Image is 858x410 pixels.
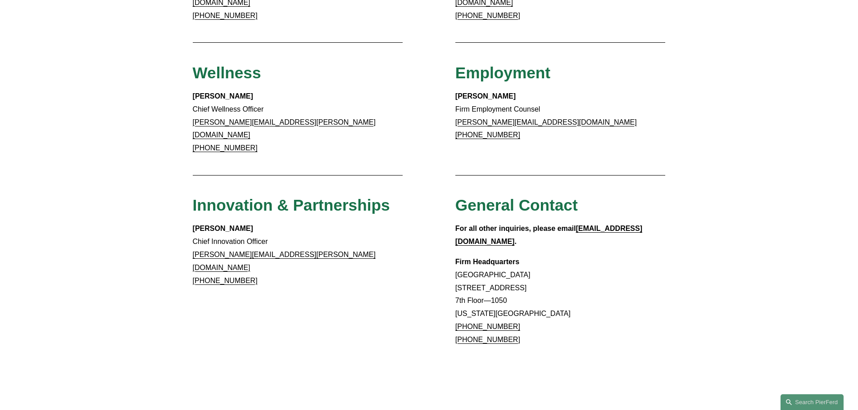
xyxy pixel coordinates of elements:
[193,144,258,152] a: [PHONE_NUMBER]
[193,118,376,139] a: [PERSON_NAME][EMAIL_ADDRESS][PERSON_NAME][DOMAIN_NAME]
[514,238,516,245] strong: .
[781,394,844,410] a: Search this site
[455,323,520,330] a: [PHONE_NUMBER]
[455,92,516,100] strong: [PERSON_NAME]
[455,256,666,347] p: [GEOGRAPHIC_DATA] [STREET_ADDRESS] 7th Floor—1050 [US_STATE][GEOGRAPHIC_DATA]
[455,64,550,81] span: Employment
[193,251,376,271] a: [PERSON_NAME][EMAIL_ADDRESS][PERSON_NAME][DOMAIN_NAME]
[455,90,666,142] p: Firm Employment Counsel
[193,196,390,214] span: Innovation & Partnerships
[193,12,258,19] a: [PHONE_NUMBER]
[455,225,576,232] strong: For all other inquiries, please email
[455,196,578,214] span: General Contact
[193,222,403,287] p: Chief Innovation Officer
[193,64,261,81] span: Wellness
[193,90,403,155] p: Chief Wellness Officer
[193,225,253,232] strong: [PERSON_NAME]
[455,131,520,139] a: [PHONE_NUMBER]
[455,336,520,343] a: [PHONE_NUMBER]
[193,92,253,100] strong: [PERSON_NAME]
[455,118,637,126] a: [PERSON_NAME][EMAIL_ADDRESS][DOMAIN_NAME]
[455,12,520,19] a: [PHONE_NUMBER]
[193,277,258,284] a: [PHONE_NUMBER]
[455,258,519,266] strong: Firm Headquarters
